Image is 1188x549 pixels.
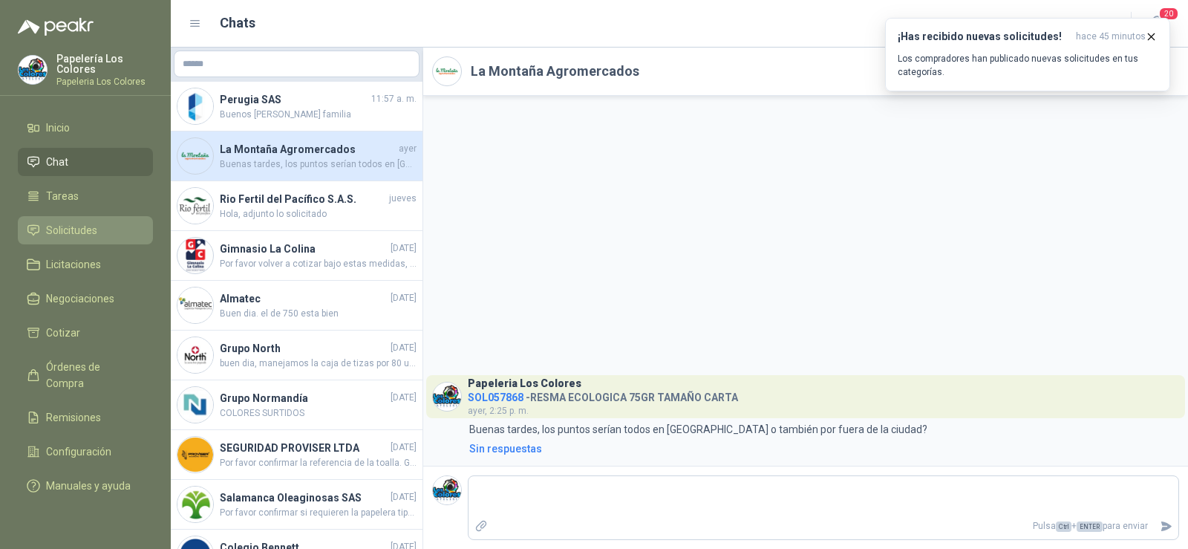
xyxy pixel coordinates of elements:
[220,390,388,406] h4: Grupo Normandía
[220,506,417,520] span: Por favor confirmar si requieren la papelera tipo bandeja para escritorio o la papelera de piso. ...
[1077,522,1103,532] span: ENTER
[177,288,213,323] img: Company Logo
[46,120,70,136] span: Inicio
[391,341,417,355] span: [DATE]
[18,114,153,142] a: Inicio
[18,353,153,397] a: Órdenes de Compra
[177,88,213,124] img: Company Logo
[1143,10,1170,37] button: 20
[171,480,422,530] a: Company LogoSalamanca Oleaginosas SAS[DATE]Por favor confirmar si requieren la papelera tipo band...
[46,154,68,170] span: Chat
[220,490,388,506] h4: Salamanca Oleaginosas SAS
[220,141,396,157] h4: La Montaña Agromercados
[471,61,639,82] h2: La Montaña Agromercados
[177,437,213,472] img: Company Logo
[898,30,1070,43] h3: ¡Has recibido nuevas solicitudes!
[469,441,542,457] div: Sin respuestas
[18,148,153,176] a: Chat
[18,18,94,36] img: Logo peakr
[56,77,153,86] p: Papeleria Los Colores
[18,285,153,313] a: Negociaciones
[469,513,494,539] label: Adjuntar archivos
[46,325,80,341] span: Cotizar
[177,238,213,273] img: Company Logo
[220,290,388,307] h4: Almatec
[494,513,1155,539] p: Pulsa + para enviar
[220,191,386,207] h4: Rio Fertil del Pacífico S.A.S.
[46,290,114,307] span: Negociaciones
[171,131,422,181] a: Company LogoLa Montaña AgromercadosayerBuenas tardes, los puntos serían todos en [GEOGRAPHIC_DATA...
[220,340,388,357] h4: Grupo North
[391,441,417,455] span: [DATE]
[46,359,139,392] span: Órdenes de Compra
[171,281,422,331] a: Company LogoAlmatec[DATE]Buen dia. el de 750 esta bien
[885,18,1170,91] button: ¡Has recibido nuevas solicitudes!hace 45 minutos Los compradores han publicado nuevas solicitudes...
[177,138,213,174] img: Company Logo
[468,388,738,402] h4: - RESMA ECOLOGICA 75GR TAMAÑO CARTA
[433,57,461,85] img: Company Logo
[391,291,417,305] span: [DATE]
[433,383,461,411] img: Company Logo
[468,380,581,388] h3: Papeleria Los Colores
[898,52,1158,79] p: Los compradores han publicado nuevas solicitudes en tus categorías.
[371,92,417,106] span: 11:57 a. m.
[220,307,417,321] span: Buen dia. el de 750 esta bien
[171,82,422,131] a: Company LogoPerugia SAS11:57 a. m.Buenos [PERSON_NAME] familia
[177,337,213,373] img: Company Logo
[18,319,153,347] a: Cotizar
[220,456,417,470] span: Por favor confirmar la referencia de la toalla. Gracias
[171,380,422,430] a: Company LogoGrupo Normandía[DATE]COLORES SURTIDOS
[46,409,101,426] span: Remisiones
[46,444,111,460] span: Configuración
[391,490,417,504] span: [DATE]
[46,478,131,494] span: Manuales y ayuda
[177,188,213,224] img: Company Logo
[469,421,927,438] p: Buenas tardes, los puntos serían todos en [GEOGRAPHIC_DATA] o también por fuera de la ciudad?
[468,392,523,403] span: SOL057868
[220,241,388,257] h4: Gimnasio La Colina
[220,207,417,221] span: Hola, adjunto lo solicitado
[46,188,79,204] span: Tareas
[18,403,153,432] a: Remisiones
[171,181,422,231] a: Company LogoRio Fertil del Pacífico S.A.S.juevesHola, adjunto lo solicitado
[220,257,417,271] span: Por favor volver a cotizar bajo estas medidas, gracias.
[18,250,153,279] a: Licitaciones
[56,53,153,74] p: Papelería Los Colores
[177,487,213,522] img: Company Logo
[391,241,417,256] span: [DATE]
[389,192,417,206] span: jueves
[466,441,1179,457] a: Sin respuestas
[391,391,417,405] span: [DATE]
[1056,522,1071,532] span: Ctrl
[1076,30,1146,43] span: hace 45 minutos
[171,231,422,281] a: Company LogoGimnasio La Colina[DATE]Por favor volver a cotizar bajo estas medidas, gracias.
[1154,513,1178,539] button: Enviar
[18,472,153,500] a: Manuales y ayuda
[468,406,529,416] span: ayer, 2:25 p. m.
[399,142,417,156] span: ayer
[46,256,101,273] span: Licitaciones
[171,430,422,480] a: Company LogoSEGURIDAD PROVISER LTDA[DATE]Por favor confirmar la referencia de la toalla. Gracias
[220,406,417,420] span: COLORES SURTIDOS
[433,476,461,504] img: Company Logo
[19,56,47,84] img: Company Logo
[220,440,388,456] h4: SEGURIDAD PROVISER LTDA
[171,331,422,380] a: Company LogoGrupo North[DATE]buen dia, manejamos la caja de tizas por 80 unds
[220,108,417,122] span: Buenos [PERSON_NAME] familia
[220,13,255,33] h1: Chats
[1158,7,1179,21] span: 20
[220,91,368,108] h4: Perugia SAS
[177,387,213,423] img: Company Logo
[18,438,153,466] a: Configuración
[46,222,97,238] span: Solicitudes
[18,216,153,244] a: Solicitudes
[220,357,417,371] span: buen dia, manejamos la caja de tizas por 80 unds
[220,157,417,172] span: Buenas tardes, los puntos serían todos en [GEOGRAPHIC_DATA] o también por fuera de la ciudad?
[18,182,153,210] a: Tareas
